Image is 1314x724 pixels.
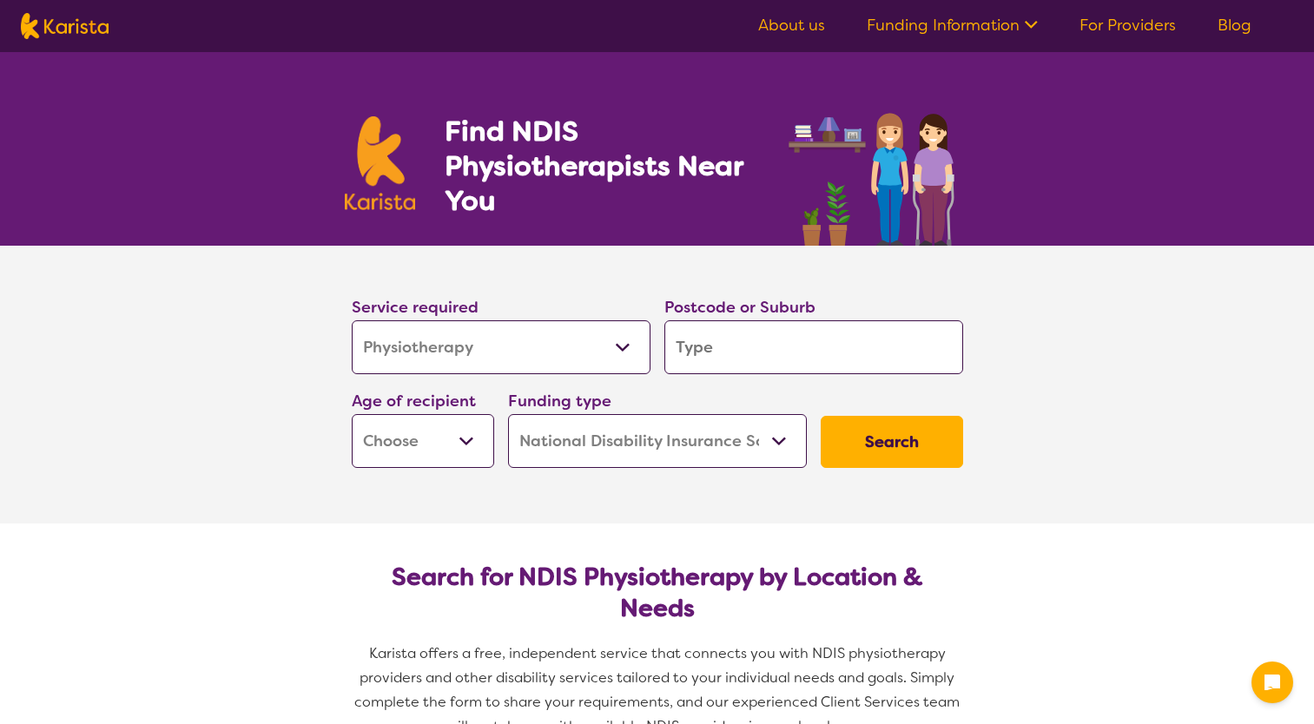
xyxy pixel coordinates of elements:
label: Postcode or Suburb [664,297,815,318]
img: Karista logo [345,116,416,210]
label: Service required [352,297,479,318]
label: Age of recipient [352,391,476,411]
a: Blog [1218,15,1251,36]
label: Funding type [508,391,611,411]
img: Karista logo [21,13,109,39]
input: Type [664,320,963,374]
button: Search [821,416,963,468]
img: physiotherapy [783,94,969,246]
h2: Search for NDIS Physiotherapy by Location & Needs [366,562,949,624]
a: For Providers [1080,15,1176,36]
h1: Find NDIS Physiotherapists Near You [445,114,766,218]
a: About us [758,15,825,36]
a: Funding Information [867,15,1038,36]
